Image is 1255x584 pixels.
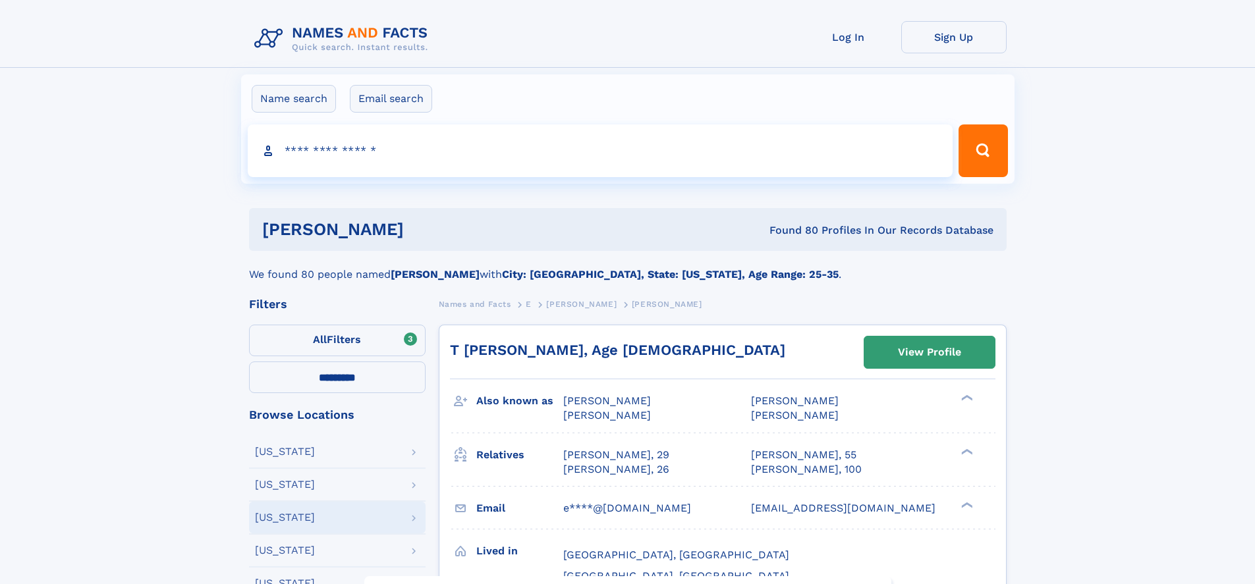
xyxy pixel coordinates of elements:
span: [PERSON_NAME] [751,394,839,407]
span: [PERSON_NAME] [563,409,651,421]
span: [PERSON_NAME] [546,300,617,309]
span: E [526,300,532,309]
h3: Relatives [476,444,563,466]
b: City: [GEOGRAPHIC_DATA], State: [US_STATE], Age Range: 25-35 [502,268,839,280]
label: Email search [350,85,432,113]
a: Log In [796,21,901,53]
a: E [526,296,532,312]
span: [PERSON_NAME] [632,300,702,309]
a: View Profile [864,336,995,368]
h3: Lived in [476,540,563,562]
a: T [PERSON_NAME], Age [DEMOGRAPHIC_DATA] [450,342,785,358]
a: [PERSON_NAME] [546,296,617,312]
a: Names and Facts [439,296,511,312]
div: [US_STATE] [255,545,315,556]
b: [PERSON_NAME] [391,268,480,280]
div: Filters [249,298,426,310]
span: [PERSON_NAME] [563,394,651,407]
label: Filters [249,325,426,356]
button: Search Button [959,124,1007,177]
div: We found 80 people named with . [249,251,1007,282]
span: [GEOGRAPHIC_DATA], [GEOGRAPHIC_DATA] [563,548,789,561]
div: [US_STATE] [255,479,315,490]
span: [GEOGRAPHIC_DATA], [GEOGRAPHIC_DATA] [563,570,789,582]
span: [PERSON_NAME] [751,409,839,421]
h1: [PERSON_NAME] [262,221,587,238]
div: ❯ [958,447,974,456]
a: [PERSON_NAME], 26 [563,462,669,477]
a: [PERSON_NAME], 100 [751,462,862,477]
label: Name search [252,85,336,113]
div: Found 80 Profiles In Our Records Database [586,223,993,238]
h3: Email [476,497,563,519]
a: Sign Up [901,21,1007,53]
div: ❯ [958,394,974,402]
a: [PERSON_NAME], 29 [563,448,669,462]
span: [EMAIL_ADDRESS][DOMAIN_NAME] [751,502,935,514]
h3: Also known as [476,390,563,412]
a: [PERSON_NAME], 55 [751,448,856,462]
div: [US_STATE] [255,512,315,523]
img: Logo Names and Facts [249,21,439,57]
div: Browse Locations [249,409,426,421]
div: ❯ [958,500,974,509]
div: View Profile [898,337,961,367]
span: All [313,333,327,346]
input: search input [248,124,953,177]
div: [US_STATE] [255,446,315,457]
